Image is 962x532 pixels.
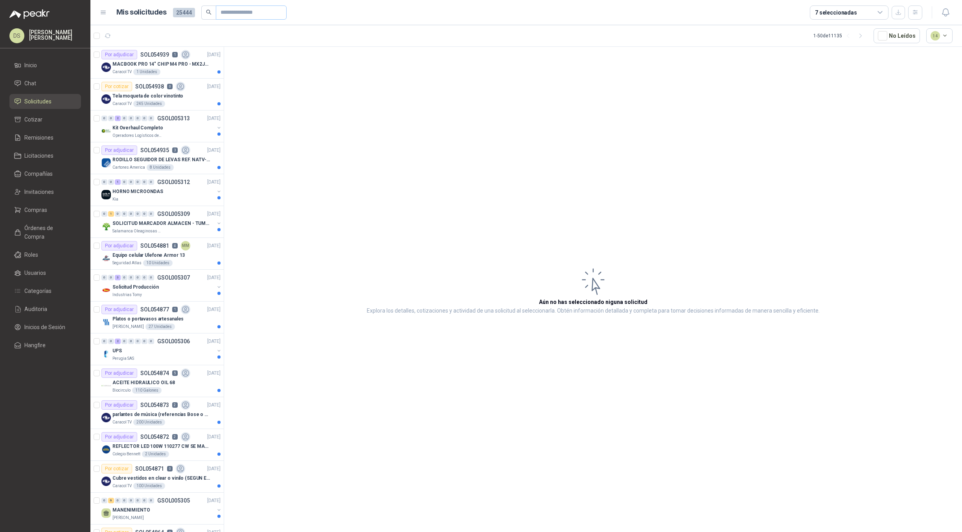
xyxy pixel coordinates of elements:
[207,242,221,250] p: [DATE]
[112,164,145,171] p: Cartones America
[101,381,111,390] img: Company Logo
[9,166,81,181] a: Compañías
[101,222,111,231] img: Company Logo
[112,260,142,266] p: Seguridad Atlas
[108,498,114,503] div: 6
[132,387,162,394] div: 110 Galones
[157,339,190,344] p: GSOL005306
[90,238,224,270] a: Por adjudicarSOL0548814MM[DATE] Company LogoEquipo celular Ulefone Armor 13Seguridad Atlas10 Unid...
[101,158,111,168] img: Company Logo
[112,196,118,202] p: Kia
[140,370,169,376] p: SOL054874
[207,465,221,473] p: [DATE]
[172,307,178,312] p: 1
[539,298,647,306] h3: Aún no has seleccionado niguna solicitud
[9,302,81,317] a: Auditoria
[133,483,165,489] div: 100 Unidades
[142,179,147,185] div: 0
[128,211,134,217] div: 0
[112,220,210,227] p: SOLICITUD MARCADOR ALMACEN - TUMACO
[9,202,81,217] a: Compras
[112,483,132,489] p: Caracol TV
[108,211,114,217] div: 1
[367,306,820,316] p: Explora los detalles, cotizaciones y actividad de una solicitud al seleccionarla. Obtén informaci...
[135,116,141,121] div: 0
[24,169,53,178] span: Compañías
[112,292,142,298] p: Industrias Tomy
[172,434,178,440] p: 2
[101,445,111,454] img: Company Logo
[112,506,150,514] p: MANENIMIENTO
[135,211,141,217] div: 0
[24,305,47,313] span: Auditoria
[148,498,154,503] div: 0
[101,498,107,503] div: 0
[128,116,134,121] div: 0
[112,283,159,291] p: Solicitud Producción
[24,79,36,88] span: Chat
[9,94,81,109] a: Solicitudes
[24,97,52,106] span: Solicitudes
[112,101,132,107] p: Caracol TV
[9,184,81,199] a: Invitaciones
[813,29,867,42] div: 1 - 50 de 11135
[101,337,222,362] a: 0 0 2 0 0 0 0 0 GSOL005306[DATE] Company LogoUPSPerugia SAS
[108,116,114,121] div: 0
[24,323,65,331] span: Inicios de Sesión
[181,241,190,250] div: MM
[112,355,134,362] p: Perugia SAS
[140,52,169,57] p: SOL054939
[207,338,221,345] p: [DATE]
[101,477,111,486] img: Company Logo
[9,320,81,335] a: Inicios de Sesión
[90,365,224,397] a: Por adjudicarSOL0548745[DATE] Company LogoACEITE HIDRAULICO OIL 68Biocirculo110 Galones
[133,101,165,107] div: 245 Unidades
[112,411,210,418] p: parlantes de música (referencias Bose o Alexa) CON MARCACION 1 LOGO (Mas datos en el adjunto)
[101,273,222,298] a: 0 0 3 0 0 0 0 0 GSOL005307[DATE] Company LogoSolicitud ProducciónIndustrias Tomy
[206,9,212,15] span: search
[101,114,222,139] a: 0 0 2 0 0 0 0 0 GSOL005313[DATE] Company LogoKit Overhaul CompletoOperadores Logísticos del Caribe
[112,379,175,387] p: ACEITE HIDRAULICO OIL 68
[9,148,81,163] a: Licitaciones
[9,76,81,91] a: Chat
[121,275,127,280] div: 0
[9,28,24,43] div: DS
[207,433,221,441] p: [DATE]
[101,305,137,314] div: Por adjudicar
[112,315,184,323] p: Platos o portavasos artesanales
[24,133,53,142] span: Remisiones
[112,156,210,164] p: RODILLO SEGUIDOR DE LEVAS REF. NATV-17-PPA [PERSON_NAME]
[147,164,174,171] div: 8 Unidades
[90,47,224,79] a: Por adjudicarSOL0549391[DATE] Company LogoMACBOOK PRO 14" CHIP M4 PRO - MX2J3E/ACaracol TV1 Unidades
[112,133,162,139] p: Operadores Logísticos del Caribe
[157,211,190,217] p: GSOL005309
[9,283,81,298] a: Categorías
[157,116,190,121] p: GSOL005313
[207,147,221,154] p: [DATE]
[115,275,121,280] div: 3
[140,307,169,312] p: SOL054877
[207,370,221,377] p: [DATE]
[101,254,111,263] img: Company Logo
[926,28,953,43] button: 14
[116,7,167,18] h1: Mis solicitudes
[140,434,169,440] p: SOL054872
[101,94,111,104] img: Company Logo
[9,58,81,73] a: Inicio
[142,451,169,457] div: 2 Unidades
[9,265,81,280] a: Usuarios
[128,498,134,503] div: 0
[148,179,154,185] div: 0
[135,339,141,344] div: 0
[24,224,74,241] span: Órdenes de Compra
[101,413,111,422] img: Company Logo
[90,397,224,429] a: Por adjudicarSOL0548732[DATE] Company Logoparlantes de música (referencias Bose o Alexa) CON MARC...
[148,211,154,217] div: 0
[101,496,222,521] a: 0 6 0 0 0 0 0 0 GSOL005305[DATE] MANENIMIENTO[PERSON_NAME]
[101,275,107,280] div: 0
[101,464,132,473] div: Por cotizar
[101,126,111,136] img: Company Logo
[135,466,164,471] p: SOL054871
[115,179,121,185] div: 1
[142,339,147,344] div: 0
